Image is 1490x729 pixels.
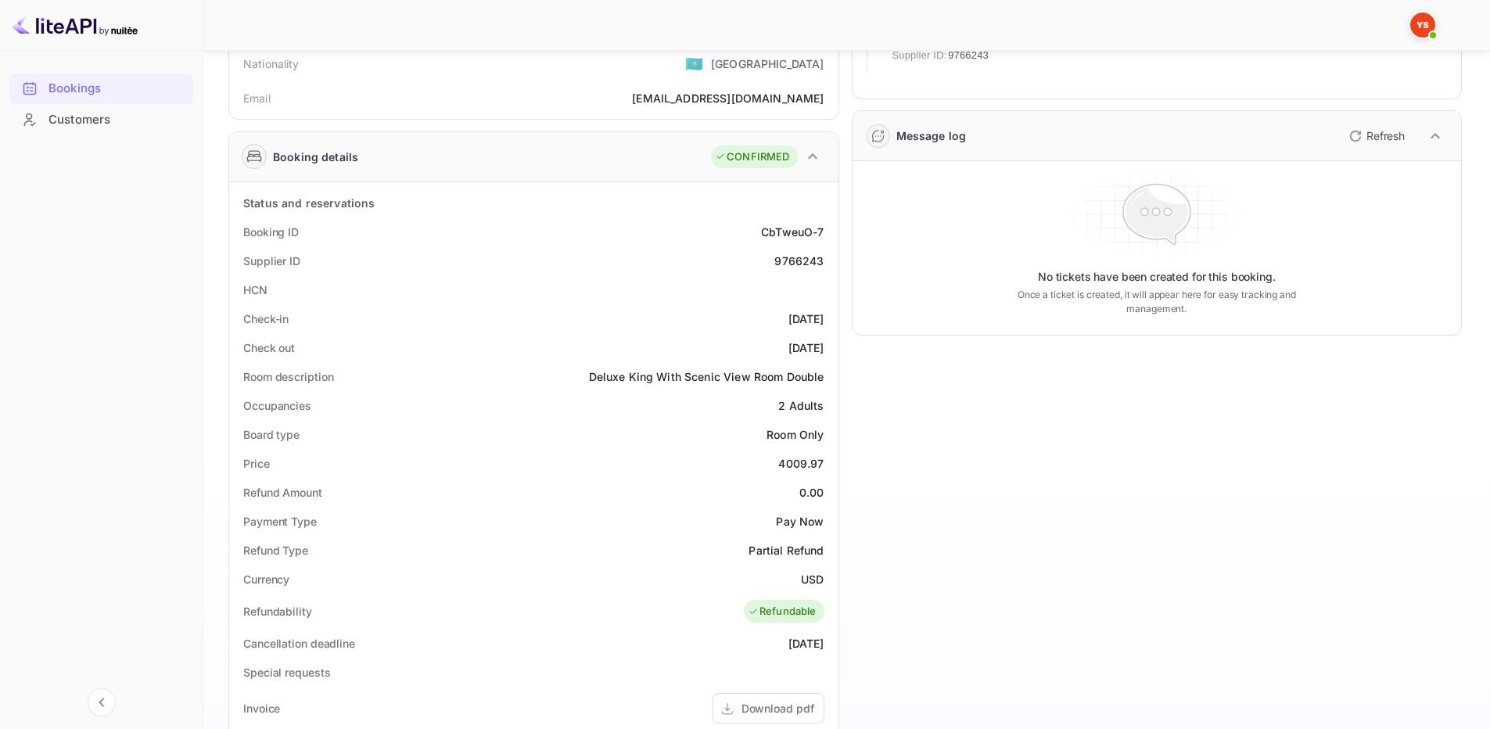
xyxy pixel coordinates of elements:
div: USD [801,571,824,587]
div: Refundable [748,604,817,619]
div: [DATE] [788,311,824,327]
div: Price [243,455,270,472]
p: Once a ticket is created, it will appear here for easy tracking and management. [993,288,1320,316]
span: United States [685,49,703,77]
div: Refundability [243,603,312,619]
a: Bookings [9,74,193,102]
div: Special requests [243,664,330,681]
div: Invoice [243,700,280,716]
div: 9766243 [774,253,824,269]
div: Currency [243,571,289,587]
div: Booking ID [243,224,299,240]
div: Bookings [9,74,193,104]
div: Cancellation deadline [243,635,355,652]
div: Email [243,90,271,106]
div: Refund Type [243,542,308,558]
div: Deluxe King With Scenic View Room Double [589,368,824,385]
div: Check-in [243,311,289,327]
img: LiteAPI logo [13,13,138,38]
div: Download pdf [741,700,814,716]
div: HCN [243,282,267,298]
div: Customers [9,105,193,135]
div: Board type [243,426,300,443]
button: Refresh [1340,124,1411,149]
div: 0.00 [799,484,824,501]
div: Room Only [767,426,824,443]
div: [GEOGRAPHIC_DATA] [711,56,824,72]
div: [DATE] [788,339,824,356]
p: No tickets have been created for this booking. [1038,269,1276,285]
div: CbTweuO-7 [761,224,824,240]
button: Collapse navigation [88,688,116,716]
div: Bookings [48,80,185,98]
span: Supplier ID: [892,48,947,63]
div: Refund Amount [243,484,322,501]
div: 4009.97 [778,455,824,472]
div: Status and reservations [243,195,375,211]
div: Payment Type [243,513,317,530]
p: Refresh [1366,127,1405,144]
div: Supplier ID [243,253,300,269]
div: Nationality [243,56,300,72]
span: 9766243 [948,48,989,63]
div: Booking details [273,149,358,165]
div: Check out [243,339,295,356]
div: [DATE] [788,635,824,652]
div: [EMAIL_ADDRESS][DOMAIN_NAME] [632,90,824,106]
div: Pay Now [776,513,824,530]
div: 2 Adults [778,397,824,414]
div: Room description [243,368,333,385]
div: Customers [48,111,185,129]
div: Partial Refund [749,542,824,558]
a: Customers [9,105,193,134]
div: CONFIRMED [715,149,789,165]
div: Message log [896,127,967,144]
div: Occupancies [243,397,311,414]
img: Yandex Support [1410,13,1435,38]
